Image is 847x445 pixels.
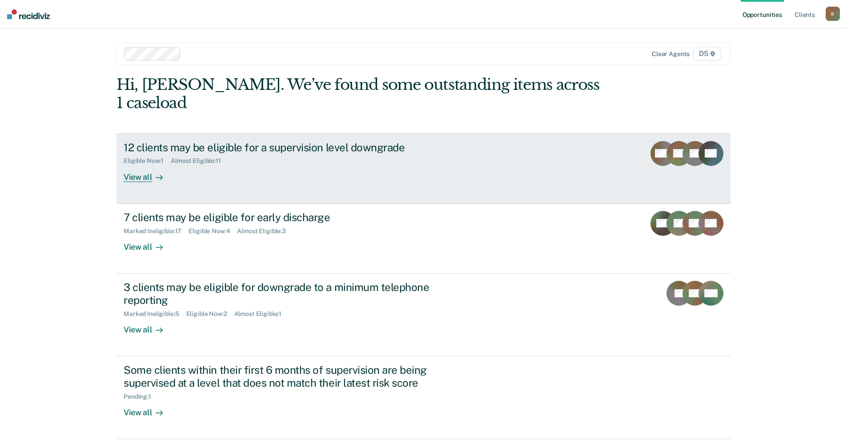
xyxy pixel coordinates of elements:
div: Hi, [PERSON_NAME]. We’ve found some outstanding items across 1 caseload [116,76,608,112]
div: Eligible Now : 2 [186,310,234,318]
div: View all [124,165,173,182]
div: Marked Ineligible : 5 [124,310,186,318]
img: Recidiviz [7,9,50,19]
div: Eligible Now : 1 [124,157,171,165]
div: Some clients within their first 6 months of supervision are being supervised at a level that does... [124,364,436,389]
a: 3 clients may be eligible for downgrade to a minimum telephone reportingMarked Ineligible:5Eligib... [116,274,731,356]
div: 12 clients may be eligible for a supervision level downgrade [124,141,436,154]
div: Eligible Now : 4 [189,227,237,235]
div: Marked Ineligible : 17 [124,227,189,235]
div: Clear agents [652,50,690,58]
div: Pending : 1 [124,393,158,400]
div: View all [124,235,173,252]
div: Almost Eligible : 11 [171,157,228,165]
a: Some clients within their first 6 months of supervision are being supervised at a level that does... [116,356,731,439]
div: Almost Eligible : 1 [234,310,289,318]
div: View all [124,317,173,335]
span: D5 [693,47,721,61]
a: 7 clients may be eligible for early dischargeMarked Ineligible:17Eligible Now:4Almost Eligible:3V... [116,204,731,274]
div: 3 clients may be eligible for downgrade to a minimum telephone reporting [124,281,436,307]
div: View all [124,400,173,417]
button: B [826,7,840,21]
div: 7 clients may be eligible for early discharge [124,211,436,224]
div: Almost Eligible : 3 [237,227,293,235]
a: 12 clients may be eligible for a supervision level downgradeEligible Now:1Almost Eligible:11View all [116,133,731,204]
